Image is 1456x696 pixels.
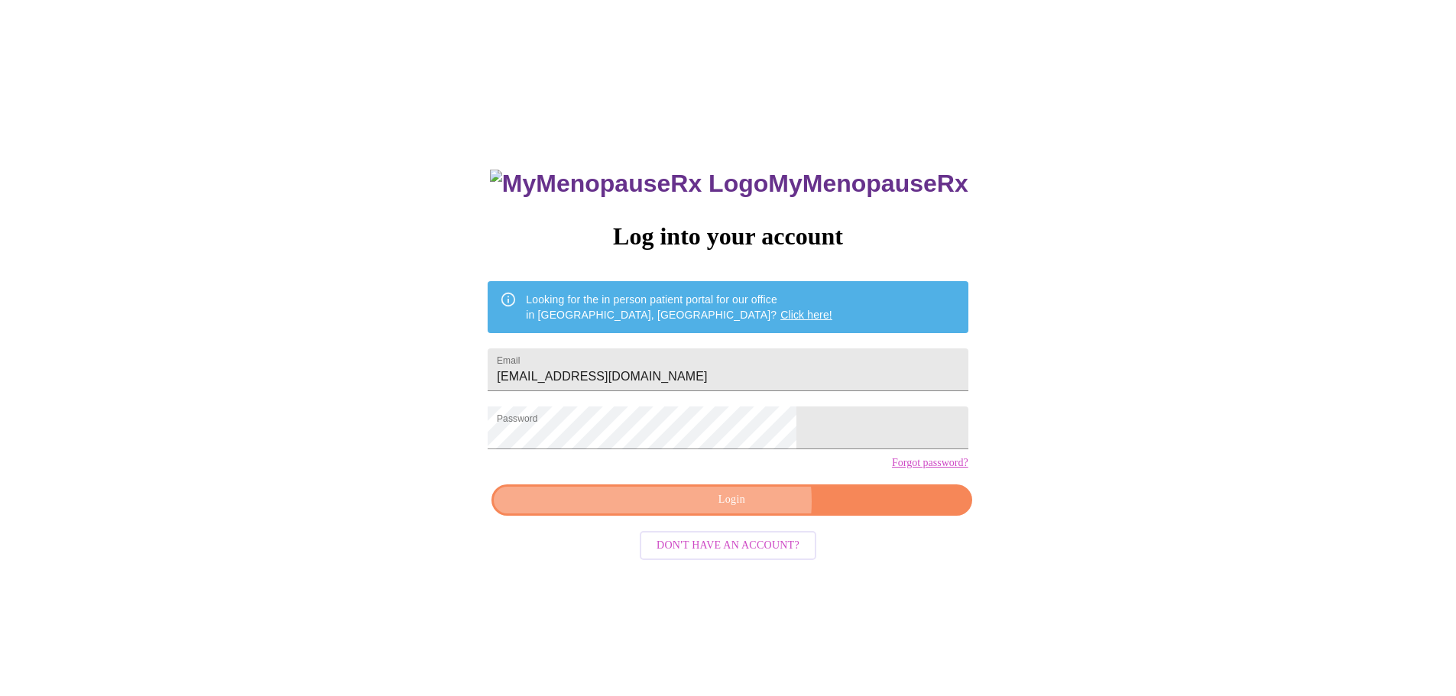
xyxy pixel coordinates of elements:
[509,490,954,510] span: Login
[526,286,832,329] div: Looking for the in person patient portal for our office in [GEOGRAPHIC_DATA], [GEOGRAPHIC_DATA]?
[892,457,968,469] a: Forgot password?
[491,484,971,516] button: Login
[657,536,799,555] span: Don't have an account?
[490,170,768,198] img: MyMenopauseRx Logo
[640,531,816,561] button: Don't have an account?
[488,222,968,251] h3: Log into your account
[636,538,820,551] a: Don't have an account?
[780,309,832,321] a: Click here!
[490,170,968,198] h3: MyMenopauseRx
